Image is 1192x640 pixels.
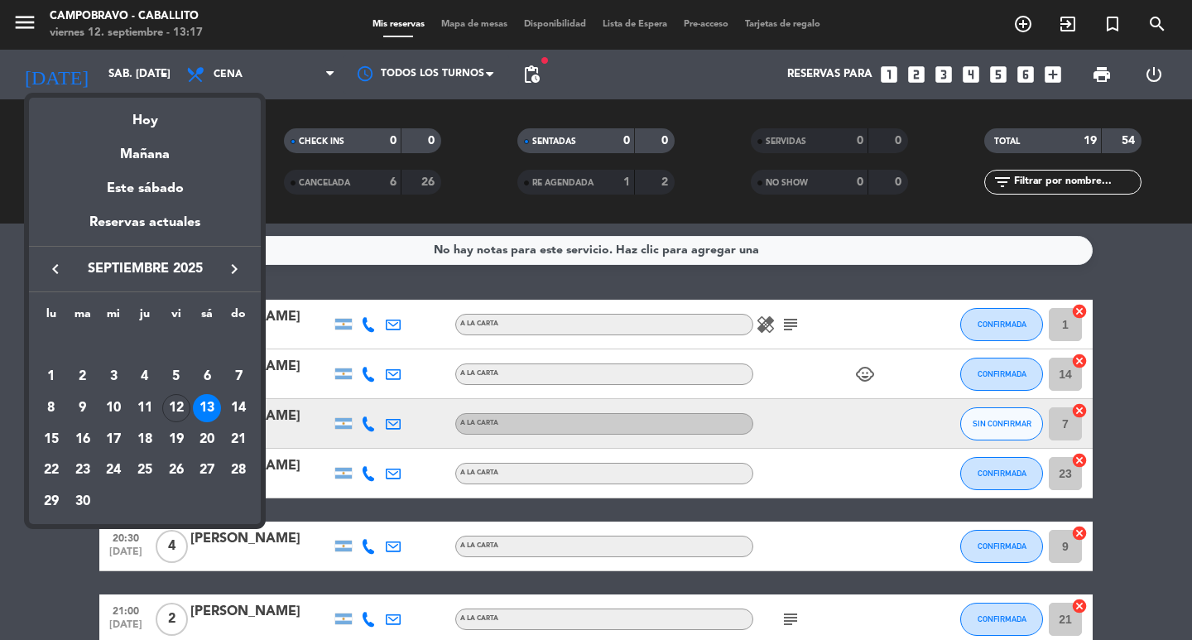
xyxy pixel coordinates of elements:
td: 14 de septiembre de 2025 [223,392,254,424]
div: Mañana [29,132,261,166]
td: 8 de septiembre de 2025 [36,392,67,424]
div: Hoy [29,98,261,132]
div: 2 [69,363,97,391]
td: 22 de septiembre de 2025 [36,455,67,487]
div: 30 [69,488,97,516]
th: lunes [36,305,67,330]
div: 22 [37,457,65,485]
td: 4 de septiembre de 2025 [129,362,161,393]
td: 5 de septiembre de 2025 [161,362,192,393]
div: 18 [131,426,159,454]
div: 20 [193,426,221,454]
div: 8 [37,394,65,422]
td: 27 de septiembre de 2025 [192,455,223,487]
th: martes [67,305,99,330]
div: Reservas actuales [29,212,261,246]
span: septiembre 2025 [70,258,219,280]
i: keyboard_arrow_right [224,259,244,279]
div: 10 [99,394,127,422]
div: 13 [193,394,221,422]
td: 7 de septiembre de 2025 [223,362,254,393]
div: 9 [69,394,97,422]
div: 29 [37,488,65,516]
i: keyboard_arrow_left [46,259,65,279]
div: Este sábado [29,166,261,212]
td: 20 de septiembre de 2025 [192,424,223,455]
td: 21 de septiembre de 2025 [223,424,254,455]
th: sábado [192,305,223,330]
th: jueves [129,305,161,330]
div: 5 [162,363,190,391]
td: 12 de septiembre de 2025 [161,392,192,424]
div: 19 [162,426,190,454]
td: 23 de septiembre de 2025 [67,455,99,487]
td: 16 de septiembre de 2025 [67,424,99,455]
button: keyboard_arrow_right [219,258,249,280]
div: 12 [162,394,190,422]
div: 24 [99,457,127,485]
div: 6 [193,363,221,391]
div: 21 [224,426,252,454]
div: 14 [224,394,252,422]
div: 7 [224,363,252,391]
td: 15 de septiembre de 2025 [36,424,67,455]
button: keyboard_arrow_left [41,258,70,280]
td: 28 de septiembre de 2025 [223,455,254,487]
td: 3 de septiembre de 2025 [98,362,129,393]
div: 25 [131,457,159,485]
th: miércoles [98,305,129,330]
div: 23 [69,457,97,485]
td: 13 de septiembre de 2025 [192,392,223,424]
div: 4 [131,363,159,391]
td: 6 de septiembre de 2025 [192,362,223,393]
div: 3 [99,363,127,391]
div: 28 [224,457,252,485]
div: 17 [99,426,127,454]
th: domingo [223,305,254,330]
td: 1 de septiembre de 2025 [36,362,67,393]
td: 25 de septiembre de 2025 [129,455,161,487]
div: 15 [37,426,65,454]
td: 29 de septiembre de 2025 [36,486,67,517]
th: viernes [161,305,192,330]
div: 16 [69,426,97,454]
div: 11 [131,394,159,422]
div: 26 [162,457,190,485]
div: 1 [37,363,65,391]
td: SEP. [36,330,254,362]
td: 17 de septiembre de 2025 [98,424,129,455]
td: 19 de septiembre de 2025 [161,424,192,455]
td: 18 de septiembre de 2025 [129,424,161,455]
div: 27 [193,457,221,485]
td: 26 de septiembre de 2025 [161,455,192,487]
td: 2 de septiembre de 2025 [67,362,99,393]
td: 11 de septiembre de 2025 [129,392,161,424]
td: 10 de septiembre de 2025 [98,392,129,424]
td: 24 de septiembre de 2025 [98,455,129,487]
td: 30 de septiembre de 2025 [67,486,99,517]
td: 9 de septiembre de 2025 [67,392,99,424]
